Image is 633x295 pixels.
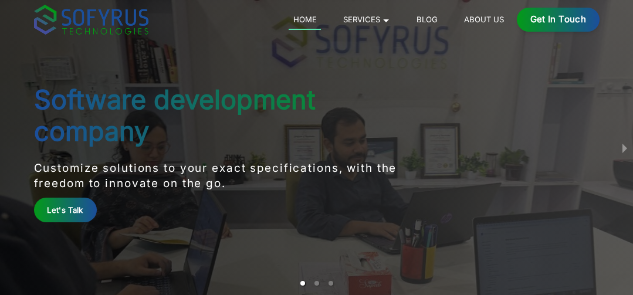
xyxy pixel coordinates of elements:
[300,281,305,286] li: slide item 1
[412,12,442,26] a: Blog
[314,281,319,286] li: slide item 2
[34,5,148,35] img: sofyrus
[34,198,97,222] a: Let's Talk
[34,84,411,147] h1: Software development company
[329,281,333,286] li: slide item 3
[517,8,600,32] a: Get in Touch
[338,12,394,26] a: Services 🞃
[289,12,321,30] a: Home
[459,12,508,26] a: About Us
[34,161,411,192] p: Customize solutions to your exact specifications, with the freedom to innovate on the go.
